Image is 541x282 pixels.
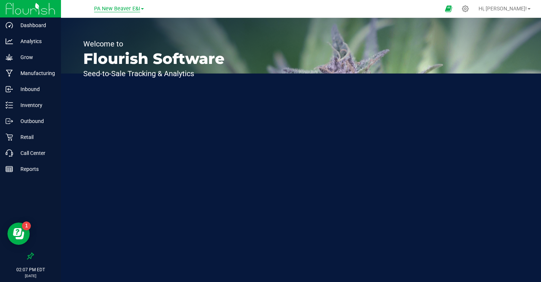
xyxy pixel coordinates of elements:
[6,149,13,157] inline-svg: Call Center
[13,149,58,158] p: Call Center
[479,6,527,12] span: Hi, [PERSON_NAME]!
[13,21,58,30] p: Dashboard
[6,101,13,109] inline-svg: Inventory
[13,53,58,62] p: Grow
[83,40,225,48] p: Welcome to
[22,221,31,230] iframe: Resource center unread badge
[27,252,34,260] label: Pin the sidebar to full width on large screens
[3,266,58,273] p: 02:07 PM EDT
[13,85,58,94] p: Inbound
[6,117,13,125] inline-svg: Outbound
[6,69,13,77] inline-svg: Manufacturing
[461,5,470,12] div: Manage settings
[6,165,13,173] inline-svg: Reports
[83,70,225,77] p: Seed-to-Sale Tracking & Analytics
[6,22,13,29] inline-svg: Dashboard
[13,117,58,126] p: Outbound
[3,273,58,279] p: [DATE]
[7,223,30,245] iframe: Resource center
[6,85,13,93] inline-svg: Inbound
[83,51,225,66] p: Flourish Software
[13,69,58,78] p: Manufacturing
[13,37,58,46] p: Analytics
[6,133,13,141] inline-svg: Retail
[440,1,457,16] span: Open Ecommerce Menu
[13,101,58,110] p: Inventory
[94,6,140,12] span: PA New Beaver E&I
[13,165,58,174] p: Reports
[13,133,58,142] p: Retail
[6,54,13,61] inline-svg: Grow
[6,38,13,45] inline-svg: Analytics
